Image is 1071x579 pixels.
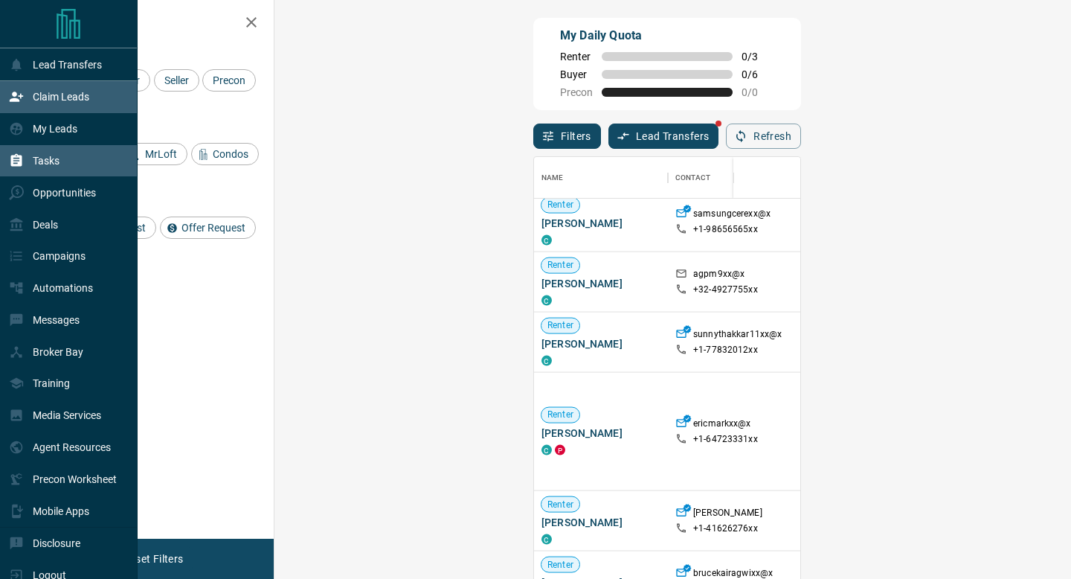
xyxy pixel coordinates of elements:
[123,143,187,165] div: MrLoft
[159,74,194,86] span: Seller
[541,445,552,455] div: condos.ca
[693,344,758,356] p: +1- 77832012xx
[693,223,758,236] p: +1- 98656565xx
[726,124,801,149] button: Refresh
[675,157,710,199] div: Contact
[208,148,254,160] span: Condos
[176,222,251,234] span: Offer Request
[541,336,660,351] span: [PERSON_NAME]
[140,148,182,160] span: MrLoft
[541,295,552,306] div: condos.ca
[533,124,601,149] button: Filters
[541,259,579,272] span: Renter
[742,68,774,80] span: 0 / 6
[541,216,660,231] span: [PERSON_NAME]
[693,207,771,223] p: samsungcerexx@x
[113,546,193,572] button: Reset Filters
[693,433,758,446] p: +1- 64723331xx
[608,124,719,149] button: Lead Transfers
[555,445,565,455] div: property.ca
[742,86,774,98] span: 0 / 0
[693,418,751,433] p: ericmarkxx@x
[560,51,593,63] span: Renter
[541,276,660,291] span: [PERSON_NAME]
[693,522,758,535] p: +1- 41626276xx
[668,157,787,199] div: Contact
[541,426,660,441] span: [PERSON_NAME]
[560,27,774,45] p: My Daily Quota
[541,235,552,246] div: condos.ca
[541,409,579,421] span: Renter
[541,157,564,199] div: Name
[541,498,579,511] span: Renter
[693,284,758,296] p: +32- 4927755xx
[560,86,593,98] span: Precon
[541,356,552,366] div: condos.ca
[202,69,256,92] div: Precon
[208,74,251,86] span: Precon
[534,157,668,199] div: Name
[541,558,579,571] span: Renter
[191,143,259,165] div: Condos
[154,69,199,92] div: Seller
[48,15,259,33] h2: Filters
[742,51,774,63] span: 0 / 3
[541,515,660,530] span: [PERSON_NAME]
[693,327,782,343] p: sunnythakkar11xx@x
[560,68,593,80] span: Buyer
[541,319,579,332] span: Renter
[541,534,552,545] div: condos.ca
[693,507,762,522] p: [PERSON_NAME]
[693,267,744,283] p: agpm9xx@x
[541,199,579,211] span: Renter
[160,217,256,239] div: Offer Request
